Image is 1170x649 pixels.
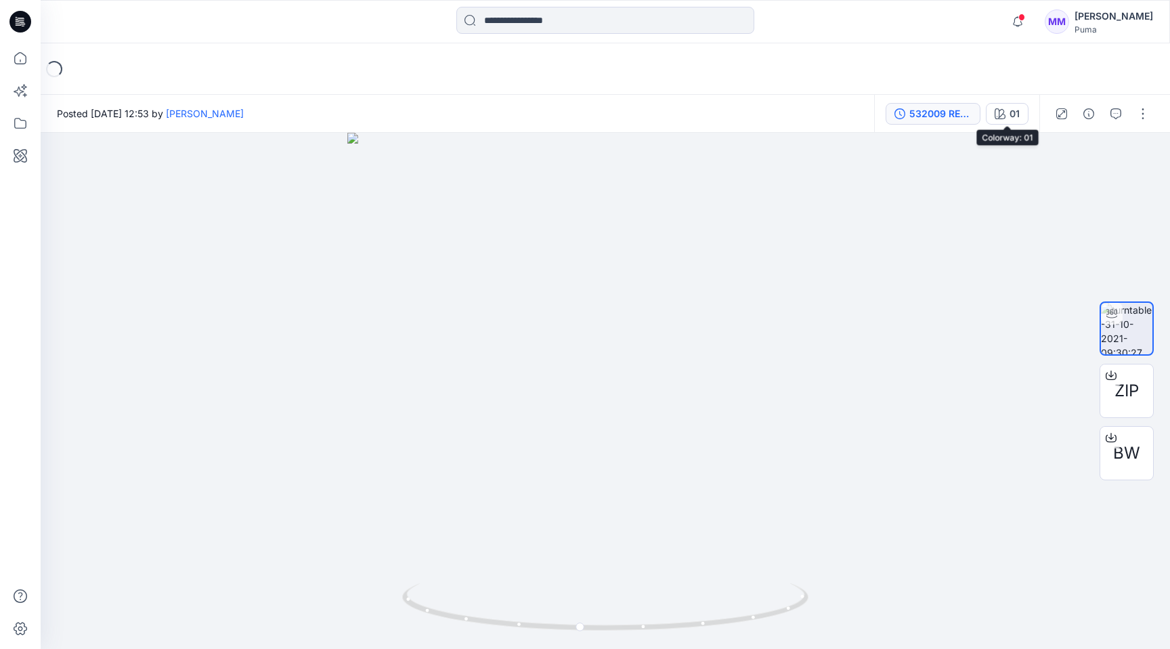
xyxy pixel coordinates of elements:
div: 01 [1010,106,1020,121]
button: 532009 RELAXED CREW TR [886,103,980,125]
span: BW [1113,441,1140,465]
div: Puma [1075,24,1153,35]
button: Details [1078,103,1100,125]
button: 01 [986,103,1028,125]
div: MM [1045,9,1069,34]
img: turntable-31-10-2021-09:30:27 [1101,303,1152,354]
span: ZIP [1114,379,1139,403]
a: [PERSON_NAME] [166,108,244,119]
span: Posted [DATE] 12:53 by [57,106,244,121]
div: 532009 RELAXED CREW TR [909,106,972,121]
div: [PERSON_NAME] [1075,8,1153,24]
